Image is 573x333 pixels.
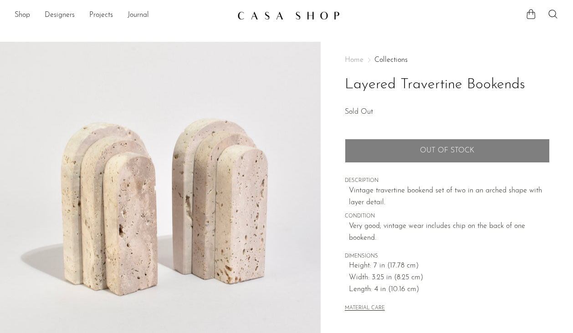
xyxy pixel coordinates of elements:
a: Shop [15,10,30,21]
a: Projects [89,10,113,21]
h1: Layered Travertine Bookends [345,73,550,96]
span: Out of stock [420,146,474,155]
span: DIMENSIONS [345,252,550,261]
span: Width: 3.25 in (8.25 cm) [349,272,550,284]
span: Length: 4 in (10.16 cm) [349,284,550,296]
a: Journal [128,10,149,21]
span: Very good; vintage wear includes chip on the back of one bookend. [349,221,550,244]
p: Vintage travertine bookend set of two in an arched shape with layer detail. [349,185,550,208]
ul: NEW HEADER MENU [15,8,230,23]
nav: Breadcrumbs [345,56,550,64]
span: Home [345,56,363,64]
span: Height: 7 in (17.78 cm) [349,260,550,272]
span: Sold Out [345,108,373,116]
button: Add to cart [345,139,550,162]
a: Designers [45,10,75,21]
a: Collections [374,56,408,64]
span: CONDITION [345,212,550,221]
button: MATERIAL CARE [345,305,385,312]
span: DESCRIPTION [345,177,550,185]
nav: Desktop navigation [15,8,230,23]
